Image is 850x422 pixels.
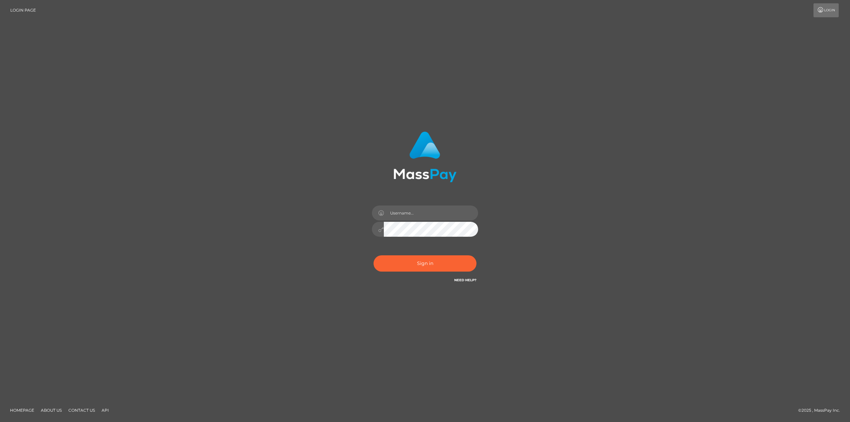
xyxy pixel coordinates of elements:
div: © 2025 , MassPay Inc. [798,407,845,414]
a: API [99,405,112,415]
a: About Us [38,405,64,415]
a: Login Page [10,3,36,17]
a: Homepage [7,405,37,415]
a: Login [813,3,839,17]
input: Username... [384,206,478,220]
img: MassPay Login [393,131,457,182]
button: Sign in [374,255,476,272]
a: Need Help? [454,278,476,282]
a: Contact Us [66,405,98,415]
